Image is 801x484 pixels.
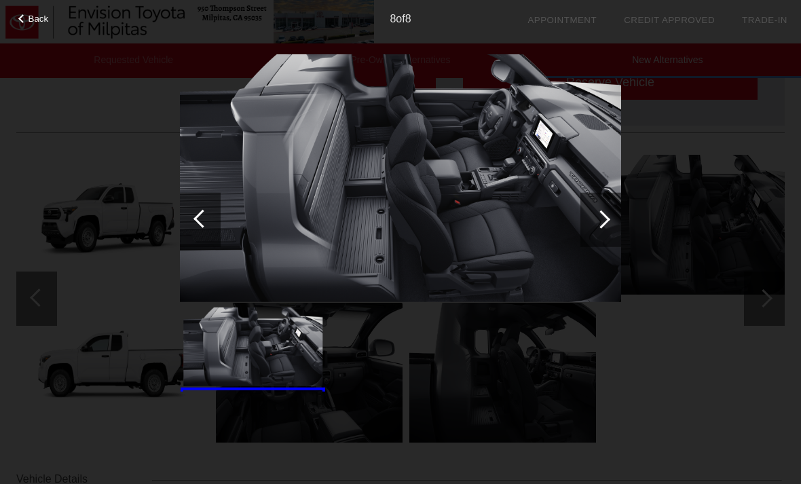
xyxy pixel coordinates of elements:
span: Back [29,14,49,24]
a: Appointment [527,15,597,25]
img: image.png [183,308,322,386]
a: Credit Approved [624,15,715,25]
span: 8 [390,13,396,24]
span: 8 [405,13,411,24]
a: Trade-In [742,15,787,25]
img: image.png [180,54,621,302]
